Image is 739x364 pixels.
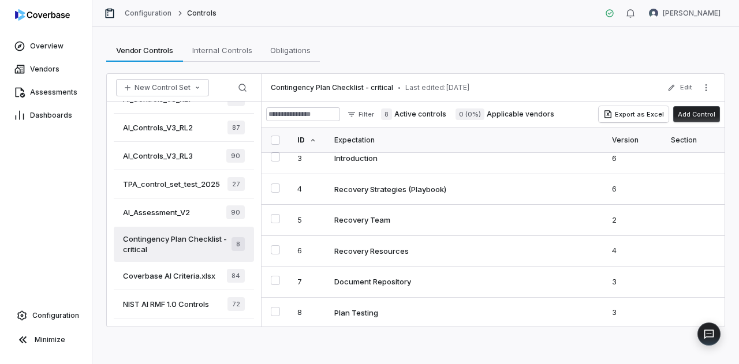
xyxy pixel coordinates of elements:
a: NIST AI RMF 1.0 Controls72 [114,290,254,318]
span: Dashboards [30,111,72,120]
span: TPA_control_set_test_2025 [123,179,220,189]
span: 8 [232,237,245,251]
span: AI_Controls_V3_RL2 [123,122,193,133]
span: Last edited: [DATE] [405,83,470,92]
img: logo-D7KZi-bG.svg [15,9,70,21]
a: Assessments [2,82,89,103]
td: 4 [605,235,664,267]
a: AI_Controls_V3_RL287 [114,114,254,142]
a: Configuration [125,9,172,18]
td: 6 [605,143,664,174]
a: Configuration [5,305,87,326]
span: Configuration [32,311,79,320]
button: Export as Excel [599,106,669,122]
span: AI_Assessment_V2 [123,207,190,217]
a: TPA_control_set_test_202527 [114,170,254,198]
button: Select 6 control [271,245,280,254]
div: Recovery Strategies (Playbook) [334,184,446,194]
span: 8 [381,108,392,120]
span: Coverbase AI Criteria.xlsx [123,271,215,281]
button: Select 4 control [271,183,280,193]
span: Controls [187,9,217,18]
label: Applicable vendors [456,108,554,120]
span: Internal Controls [188,43,257,58]
button: Minimize [5,328,87,351]
span: Obligations [266,43,315,58]
span: Enabler V4 Controls [123,325,173,346]
span: Filter [359,110,374,119]
span: [PERSON_NAME] [663,9,721,18]
img: Melvin Baez avatar [649,9,658,18]
div: Document Repository [334,276,411,287]
div: Version [612,127,657,152]
a: Contingency Plan Checklist - critical8 [114,227,254,262]
button: Filter [342,107,379,121]
button: More actions [697,79,715,96]
td: 8 [290,297,327,328]
td: 5 [290,205,327,236]
span: 84 [227,269,245,283]
a: AI_Assessment_V290 [114,198,254,227]
span: NIST AI RMF 1.0 Controls [123,299,209,309]
button: Select 7 control [271,276,280,285]
a: AI_Controls_V3_RL390 [114,142,254,170]
button: New Control Set [116,79,209,96]
span: Assessments [30,88,77,97]
span: 90 [226,205,245,219]
span: • [398,84,401,92]
div: Expectation [334,127,598,152]
td: 3 [290,143,327,174]
td: 7 [290,267,327,298]
td: 3 [605,267,664,298]
button: Add Control [673,106,720,122]
span: Vendor Controls [111,43,178,58]
button: Melvin Baez avatar[PERSON_NAME] [642,5,727,22]
label: Active controls [381,108,446,120]
span: 90 [226,149,245,163]
a: Vendors [2,59,89,80]
td: 4 [290,174,327,205]
span: Minimize [35,335,65,344]
span: 27 [227,177,245,191]
span: 72 [227,297,245,311]
a: Coverbase AI Criteria.xlsx84 [114,262,254,290]
span: Contingency Plan Checklist - critical [123,234,232,254]
button: Select 5 control [271,214,280,223]
span: Vendors [30,65,59,74]
span: 87 [227,121,245,134]
button: Select 8 control [271,307,280,316]
div: Plan Testing [334,307,378,318]
span: Overview [30,42,64,51]
div: ID [297,127,320,152]
div: Recovery Resources [334,246,409,256]
td: 3 [605,297,664,328]
div: Recovery Team [334,215,390,225]
a: Enabler V4 Controls [114,318,254,354]
div: Introduction [334,153,378,163]
a: Dashboards [2,105,89,126]
span: Contingency Plan Checklist - critical [271,83,393,92]
span: 0 (0%) [456,108,484,120]
button: Edit [664,77,696,98]
div: Section [671,127,715,152]
span: AI_Controls_V3_RL3 [123,151,193,161]
a: Overview [2,36,89,57]
td: 2 [605,205,664,236]
td: 6 [290,235,327,267]
button: Select 3 control [271,152,280,162]
td: 6 [605,174,664,205]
